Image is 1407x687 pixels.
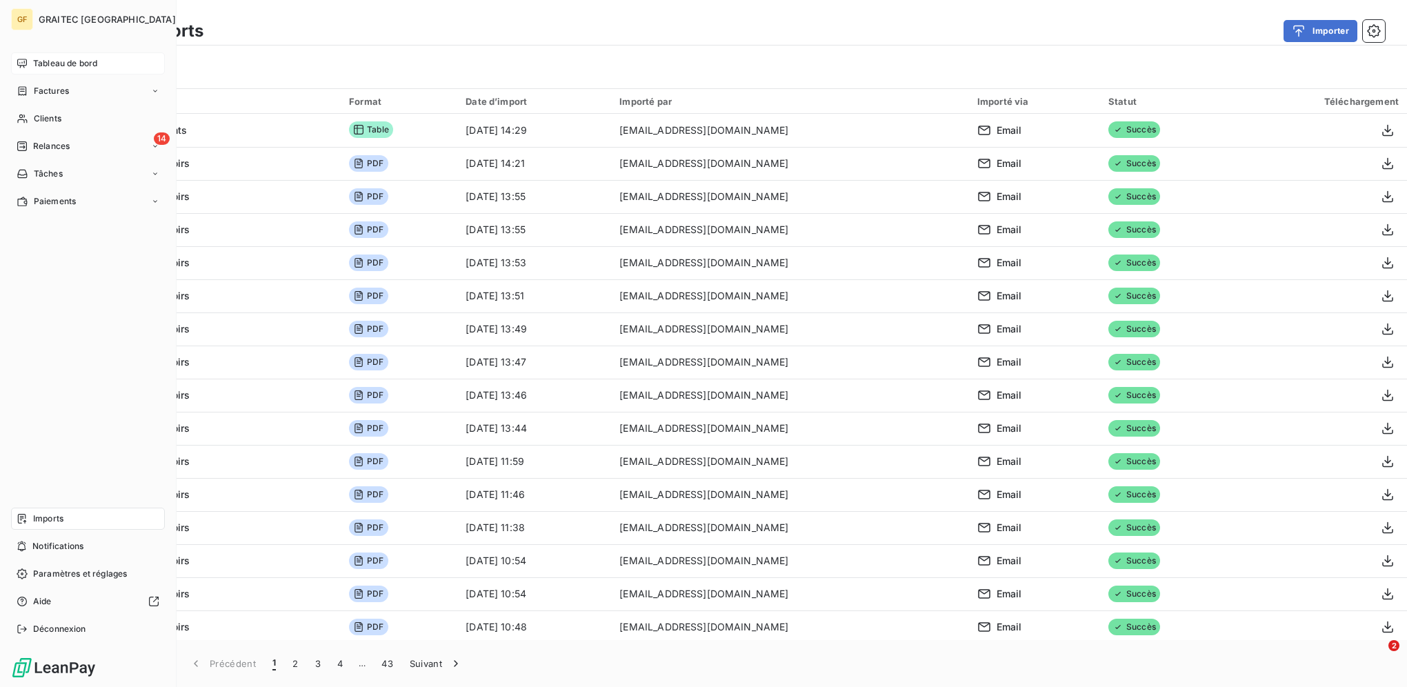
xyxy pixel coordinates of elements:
[1108,453,1160,470] span: Succès
[34,168,63,180] span: Tâches
[1108,519,1160,536] span: Succès
[1108,321,1160,337] span: Succès
[351,653,373,675] span: …
[1284,20,1357,42] button: Importer
[611,379,969,412] td: [EMAIL_ADDRESS][DOMAIN_NAME]
[457,511,611,544] td: [DATE] 11:38
[39,14,176,25] span: GRAITEC [GEOGRAPHIC_DATA]
[997,388,1022,402] span: Email
[997,223,1022,237] span: Email
[32,540,83,552] span: Notifications
[611,478,969,511] td: [EMAIL_ADDRESS][DOMAIN_NAME]
[349,519,388,536] span: PDF
[11,590,165,613] a: Aide
[997,488,1022,501] span: Email
[307,649,329,678] button: 3
[1108,188,1160,205] span: Succès
[457,577,611,610] td: [DATE] 10:54
[349,552,388,569] span: PDF
[457,379,611,412] td: [DATE] 13:46
[349,420,388,437] span: PDF
[33,140,70,152] span: Relances
[1108,155,1160,172] span: Succès
[611,147,969,180] td: [EMAIL_ADDRESS][DOMAIN_NAME]
[457,412,611,445] td: [DATE] 13:44
[1239,96,1399,107] div: Téléchargement
[619,96,961,107] div: Importé par
[611,577,969,610] td: [EMAIL_ADDRESS][DOMAIN_NAME]
[66,95,332,108] div: Import
[457,147,611,180] td: [DATE] 14:21
[997,157,1022,170] span: Email
[611,114,969,147] td: [EMAIL_ADDRESS][DOMAIN_NAME]
[33,623,86,635] span: Déconnexion
[611,180,969,213] td: [EMAIL_ADDRESS][DOMAIN_NAME]
[1108,255,1160,271] span: Succès
[34,112,61,125] span: Clients
[997,421,1022,435] span: Email
[33,57,97,70] span: Tableau de bord
[457,544,611,577] td: [DATE] 10:54
[457,213,611,246] td: [DATE] 13:55
[457,180,611,213] td: [DATE] 13:55
[349,354,388,370] span: PDF
[1108,288,1160,304] span: Succès
[349,321,388,337] span: PDF
[997,190,1022,203] span: Email
[1108,486,1160,503] span: Succès
[611,511,969,544] td: [EMAIL_ADDRESS][DOMAIN_NAME]
[272,657,276,670] span: 1
[997,355,1022,369] span: Email
[1108,420,1160,437] span: Succès
[284,649,306,678] button: 2
[611,544,969,577] td: [EMAIL_ADDRESS][DOMAIN_NAME]
[457,312,611,346] td: [DATE] 13:49
[329,649,351,678] button: 4
[1108,354,1160,370] span: Succès
[349,586,388,602] span: PDF
[997,554,1022,568] span: Email
[34,85,69,97] span: Factures
[11,8,33,30] div: GF
[349,387,388,404] span: PDF
[1108,619,1160,635] span: Succès
[154,132,170,145] span: 14
[1108,221,1160,238] span: Succès
[349,453,388,470] span: PDF
[997,587,1022,601] span: Email
[33,512,63,525] span: Imports
[457,279,611,312] td: [DATE] 13:51
[457,114,611,147] td: [DATE] 14:29
[11,657,97,679] img: Logo LeanPay
[349,486,388,503] span: PDF
[349,288,388,304] span: PDF
[33,595,52,608] span: Aide
[349,619,388,635] span: PDF
[997,521,1022,535] span: Email
[997,256,1022,270] span: Email
[1108,121,1160,138] span: Succès
[611,246,969,279] td: [EMAIL_ADDRESS][DOMAIN_NAME]
[34,195,76,208] span: Paiements
[611,279,969,312] td: [EMAIL_ADDRESS][DOMAIN_NAME]
[611,346,969,379] td: [EMAIL_ADDRESS][DOMAIN_NAME]
[1360,640,1393,673] iframe: Intercom live chat
[457,445,611,478] td: [DATE] 11:59
[349,96,449,107] div: Format
[349,221,388,238] span: PDF
[349,188,388,205] span: PDF
[457,246,611,279] td: [DATE] 13:53
[1108,387,1160,404] span: Succès
[349,255,388,271] span: PDF
[611,412,969,445] td: [EMAIL_ADDRESS][DOMAIN_NAME]
[997,322,1022,336] span: Email
[181,649,264,678] button: Précédent
[33,568,127,580] span: Paramètres et réglages
[1108,552,1160,569] span: Succès
[1108,586,1160,602] span: Succès
[1108,96,1224,107] div: Statut
[264,649,284,678] button: 1
[349,155,388,172] span: PDF
[997,123,1022,137] span: Email
[457,478,611,511] td: [DATE] 11:46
